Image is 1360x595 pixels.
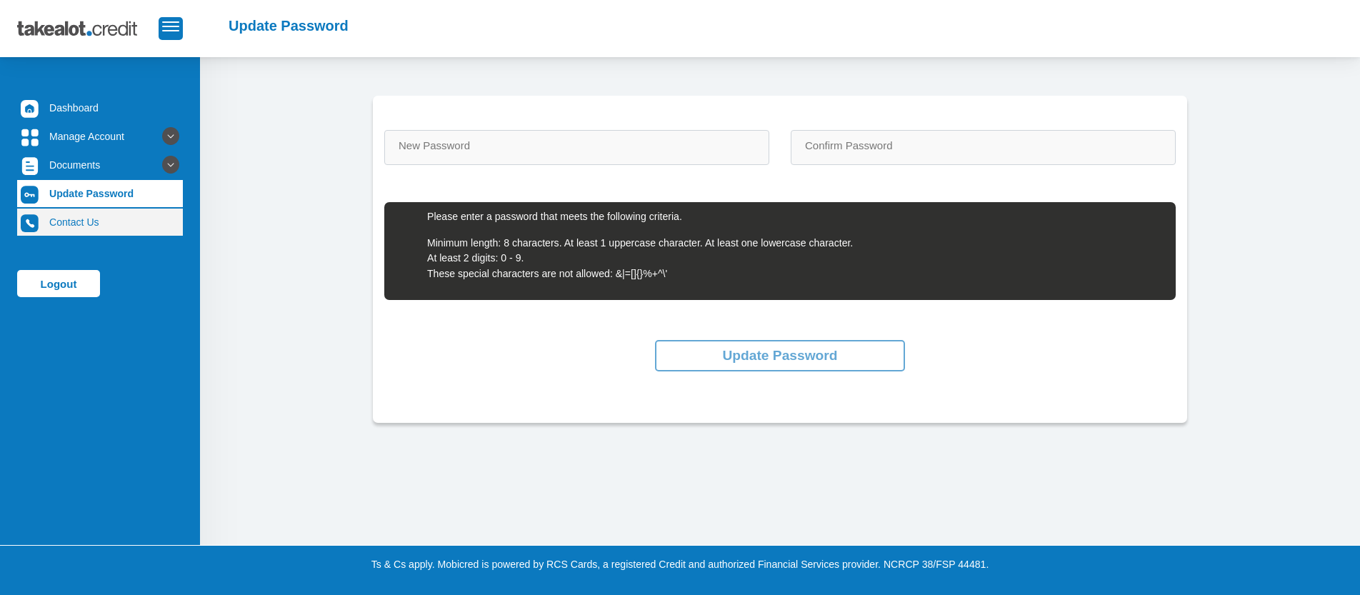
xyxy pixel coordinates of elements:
[17,11,159,46] img: takealot_credit_logo.svg
[427,266,1161,281] li: These special characters are not allowed: &|=[]{}%+^\'
[284,557,1076,572] p: Ts & Cs apply. Mobicred is powered by RCS Cards, a registered Credit and authorized Financial Ser...
[427,251,1161,266] li: At least 2 digits: 0 - 9.
[655,340,905,372] button: Update Password
[229,17,349,34] h2: Update Password
[427,236,1161,251] li: Minimum length: 8 characters. At least 1 uppercase character. At least one lowercase character.
[17,180,183,207] a: Update Password
[17,270,100,297] a: Logout
[17,151,183,179] a: Documents
[17,209,183,236] a: Contact Us
[791,130,1176,165] input: Confirm Password
[427,209,1161,224] li: Please enter a password that meets the following criteria.
[17,123,183,150] a: Manage Account
[17,94,183,121] a: Dashboard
